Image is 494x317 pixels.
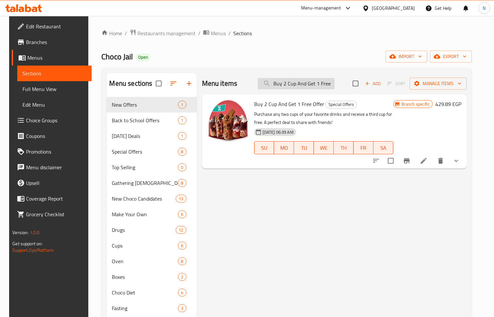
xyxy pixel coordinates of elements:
span: Choco Diet [112,289,178,296]
h2: Menu items [202,79,238,88]
span: MO [277,143,291,153]
div: Make Your Own [112,210,178,218]
span: Branch specific [399,101,432,107]
button: WE [314,141,334,154]
span: Get support on: [12,239,42,248]
span: 6 [178,243,186,249]
span: Edit Menu [22,101,86,109]
div: Top Selling0 [107,159,196,175]
span: Upsell [26,179,86,187]
div: items [178,304,186,312]
span: 3 [178,305,186,311]
span: Special Offers [112,148,178,156]
button: Manage items [410,78,467,90]
button: SA [373,141,393,154]
div: Gathering [DEMOGRAPHIC_DATA]8 [107,175,196,191]
a: Coupons [12,128,92,144]
span: Restaurants management [138,29,196,37]
span: N [483,5,486,12]
span: [DATE] Deals [112,132,178,140]
span: Sections [22,69,86,77]
div: [GEOGRAPHIC_DATA] [372,5,415,12]
p: Purchase any two cups of your favorite drinks and receive a third cup for free. A perfect deal to... [254,110,393,127]
button: show more [448,153,464,169]
span: Add item [362,79,383,89]
div: items [178,116,186,124]
span: 1.0.0 [30,228,40,237]
a: Menus [12,50,92,66]
span: Select all sections [152,77,166,90]
span: Drugs [112,226,176,234]
span: 8 [178,180,186,186]
div: items [178,148,186,156]
span: Version: [12,228,28,237]
span: 2 [178,274,186,280]
span: Menus [27,54,86,62]
button: Branch-specific-item [399,153,414,169]
a: Menu disclaimer [12,159,92,175]
div: items [178,101,186,109]
span: 6 [178,211,186,218]
div: Gathering Ramadan [112,179,178,187]
div: items [178,242,186,249]
span: Promotions [26,148,86,156]
span: Manage items [415,80,461,88]
button: SU [254,141,274,154]
span: Menus [211,29,226,37]
h6: 429.89 EGP [435,99,461,109]
div: Special Offers [326,101,357,109]
span: 13 [176,196,186,202]
div: Boxes2 [107,269,196,285]
input: search [258,78,335,89]
span: Select section [349,77,362,90]
a: Menus [203,29,226,38]
div: Friday Deals [112,132,178,140]
span: 0 [178,164,186,171]
span: Edit Restaurant [26,23,86,30]
span: SA [376,143,391,153]
span: WE [316,143,331,153]
a: Sections [17,66,92,81]
span: Choice Groups [26,116,86,124]
span: export [435,53,467,61]
div: items [178,179,186,187]
div: Open [136,53,151,61]
a: Promotions [12,144,92,159]
span: Special Offers [326,101,356,108]
span: New Offers [112,101,178,109]
a: Coverage Report [12,191,92,206]
span: Sort sections [166,76,181,91]
div: Back to School Offers1 [107,113,196,128]
span: FR [356,143,371,153]
a: Upsell [12,175,92,191]
span: Fasting [112,304,178,312]
div: Back to School Offers [112,116,178,124]
li: / [198,29,200,37]
div: items [178,257,186,265]
span: [DATE] 06:39 AM [260,129,296,135]
a: Branches [12,34,92,50]
div: Drugs12 [107,222,196,238]
span: Cups [112,242,178,249]
span: New Choco Candidates [112,195,176,203]
a: Edit Restaurant [12,19,92,34]
span: 4 [178,290,186,296]
div: New Choco Candidates13 [107,191,196,206]
div: Special Offers8 [107,144,196,159]
span: Branches [26,38,86,46]
span: Open [136,54,151,60]
span: Select to update [384,154,398,168]
a: Grocery Checklist [12,206,92,222]
button: import [385,51,427,63]
div: New Offers1 [107,97,196,113]
li: / [228,29,231,37]
span: TH [336,143,351,153]
svg: Show Choices [452,157,460,165]
div: items [178,163,186,171]
button: FR [354,141,373,154]
div: Oven8 [107,253,196,269]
